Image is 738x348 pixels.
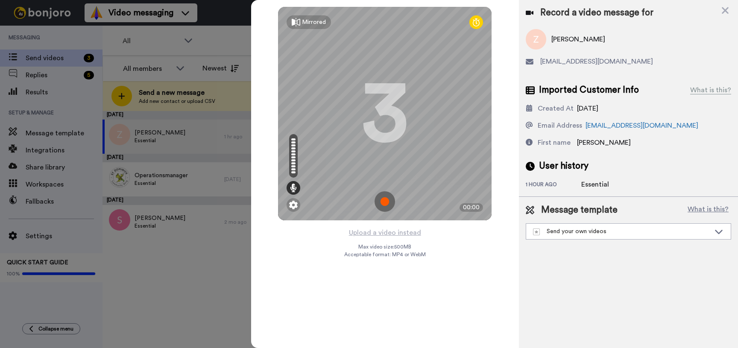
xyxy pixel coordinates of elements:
div: Email Address [538,120,582,131]
div: 1 hour ago [526,181,581,190]
span: Max video size: 500 MB [358,243,411,250]
div: Created At [538,103,574,114]
span: [EMAIL_ADDRESS][DOMAIN_NAME] [540,56,653,67]
img: ic_gear.svg [289,201,298,209]
img: demo-template.svg [533,228,540,235]
a: [EMAIL_ADDRESS][DOMAIN_NAME] [586,122,698,129]
img: ic_record_start.svg [375,191,395,212]
span: [DATE] [577,105,598,112]
span: Imported Customer Info [539,84,639,97]
span: Message template [541,204,618,216]
button: What is this? [685,204,731,216]
div: Send your own videos [533,227,710,236]
span: Acceptable format: MP4 or WebM [344,251,426,258]
div: 00:00 [460,203,483,212]
div: 3 [361,82,408,146]
div: Essential [581,179,624,190]
div: What is this? [690,85,731,95]
span: [PERSON_NAME] [577,139,631,146]
button: Upload a video instead [346,227,424,238]
div: First name [538,137,571,148]
span: User history [539,160,589,173]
